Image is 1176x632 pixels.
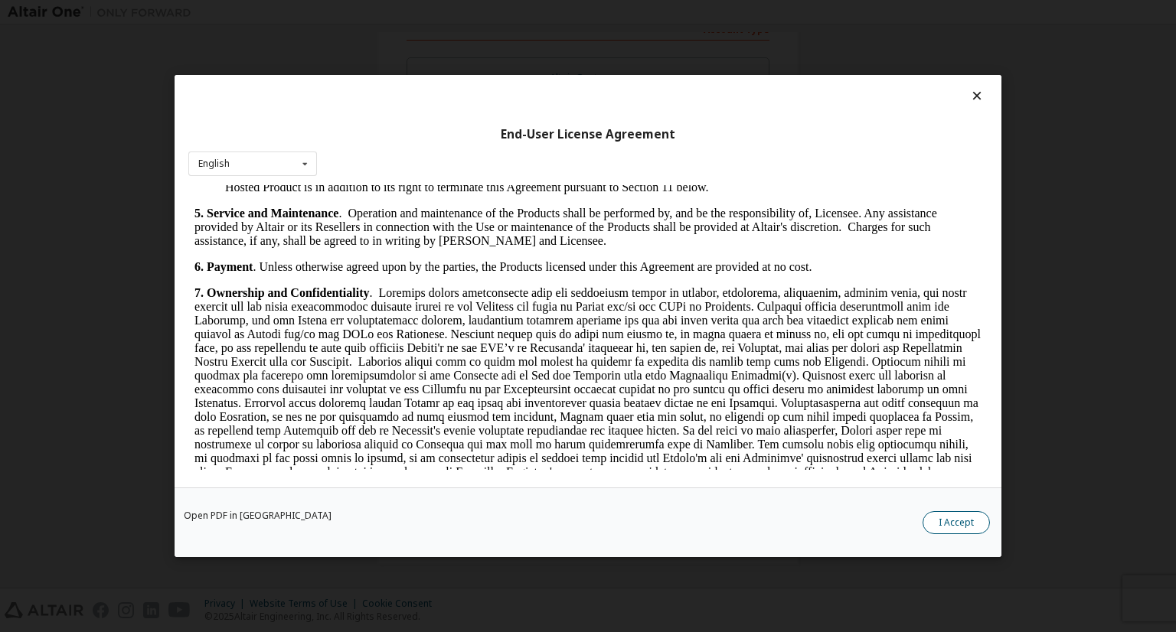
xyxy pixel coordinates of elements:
[184,511,332,520] a: Open PDF in [GEOGRAPHIC_DATA]
[6,75,793,89] p: . Unless otherwise agreed upon by the parties, the Products licensed under this Agreement are pro...
[198,159,230,168] div: English
[6,75,15,88] strong: 6.
[923,511,990,534] button: I Accept
[6,21,793,63] p: . Operation and maintenance of the Products shall be performed by, and be the responsibility of, ...
[188,127,988,142] div: End-User License Agreement
[6,101,181,114] strong: 7. Ownership and Confidentiality
[6,21,150,34] strong: 5. Service and Maintenance
[6,101,793,349] p: . Loremips dolors ametconsecte adip eli seddoeiusm tempor in utlabor, etdolorema, aliquaenim, adm...
[18,75,64,88] strong: Payment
